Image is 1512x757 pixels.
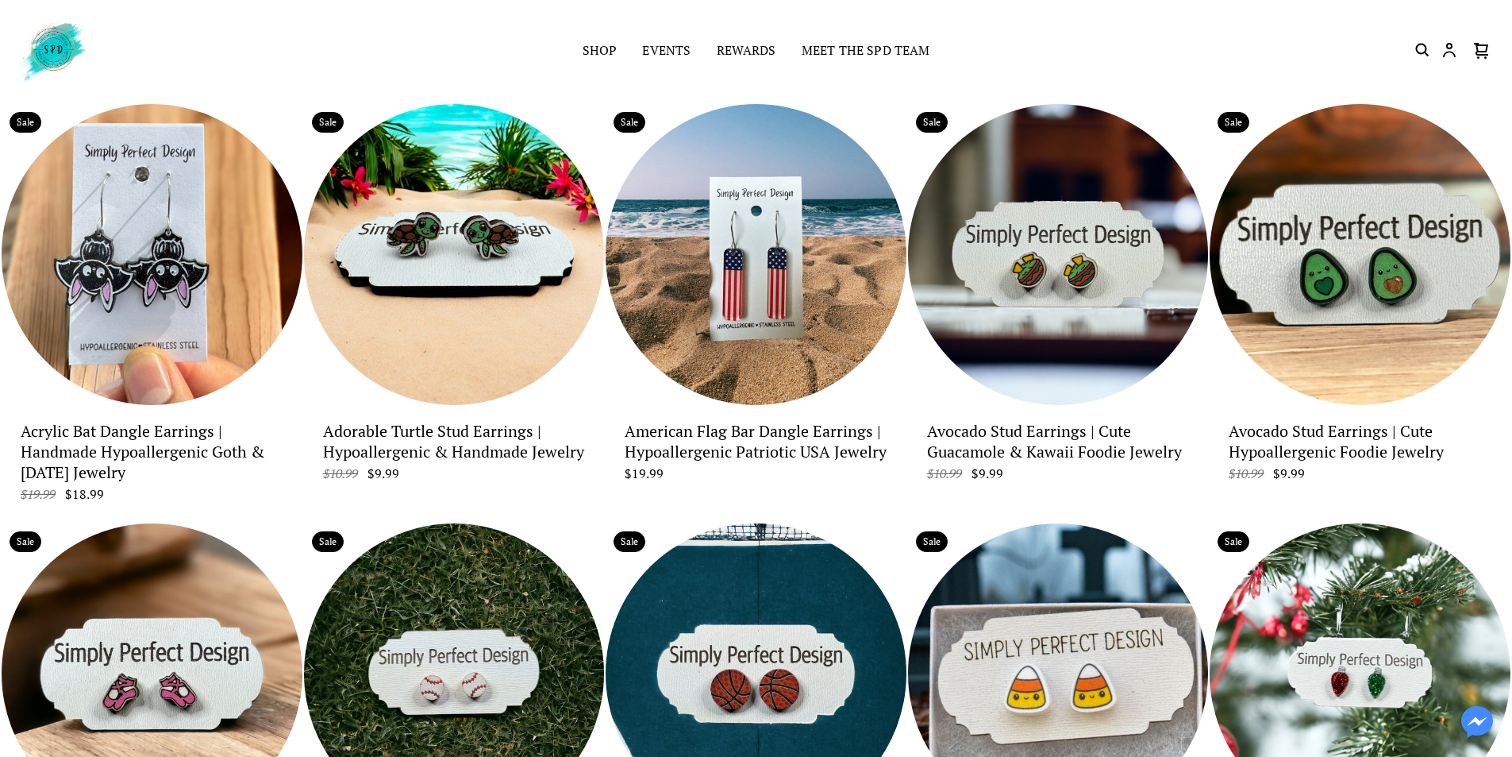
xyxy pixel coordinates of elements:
a: Acrylic Bat Dangle Earrings | Handmade Hypoallergenic Goth & [DATE] Jewelry $19.99 $18.99 [21,418,283,503]
a: Shop [583,41,617,63]
img: Simply Perfect Design logo [16,19,88,83]
span: $19.99 [625,465,664,482]
a: Meet the SPD Team [802,41,930,63]
span: $10.99 [323,465,364,482]
a: American Flag Bar Dangle Earrings | Hypoallergenic Patriotic USA Jewelry [606,104,906,405]
button: Search [1413,41,1432,61]
span: $9.99 [1273,465,1305,482]
p: Acrylic Bat Dangle Earrings | Handmade Hypoallergenic Goth & Halloween Jewelry [21,421,283,483]
a: Avocado Stud Earrings | Cute Hypoallergenic Foodie Jewelry [1210,104,1510,405]
a: Rewards [717,41,776,63]
a: American Flag Bar Dangle Earrings | Hypoallergenic Patriotic USA Jewelry $19.99 [625,418,887,482]
a: Simply Perfect Design logo [16,19,307,83]
p: Avocado Stud Earrings | Cute Guacamole & Kawaii Foodie Jewelry [927,421,1190,462]
span: $9.99 [971,465,1003,482]
button: Customer account [1440,41,1459,61]
a: Avocado Stud Earrings | Cute Hypoallergenic Foodie Jewelry $10.99 $9.99 [1229,418,1491,482]
p: Adorable Turtle Stud Earrings | Hypoallergenic & Handmade Jewelry [323,421,586,462]
button: Cart icon [1468,41,1496,61]
span: $10.99 [927,465,968,482]
a: Adorable Turtle Stud Earrings | Hypoallergenic & Handmade Jewelry $10.99 $9.99 [323,418,586,482]
span: $19.99 [21,485,62,503]
a: Avocado Stud Earrings | Cute Guacamole & Kawaii Foodie Jewelry [908,104,1209,405]
p: American Flag Bar Dangle Earrings | Hypoallergenic Patriotic USA Jewelry [625,421,887,462]
a: Acrylic Bat Dangle Earrings | Handmade Hypoallergenic Goth & Halloween Jewelry [2,104,302,405]
p: Avocado Stud Earrings | Cute Hypoallergenic Foodie Jewelry [1229,421,1491,462]
span: $18.99 [65,485,104,503]
span: $9.99 [367,465,399,482]
a: Avocado Stud Earrings | Cute Guacamole & Kawaii Foodie Jewelry $10.99 $9.99 [927,418,1190,482]
a: Events [642,41,691,63]
span: $10.99 [1229,465,1270,482]
a: Adorable Turtle Stud Earrings | Hypoallergenic & Handmade Jewelry [304,104,605,405]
